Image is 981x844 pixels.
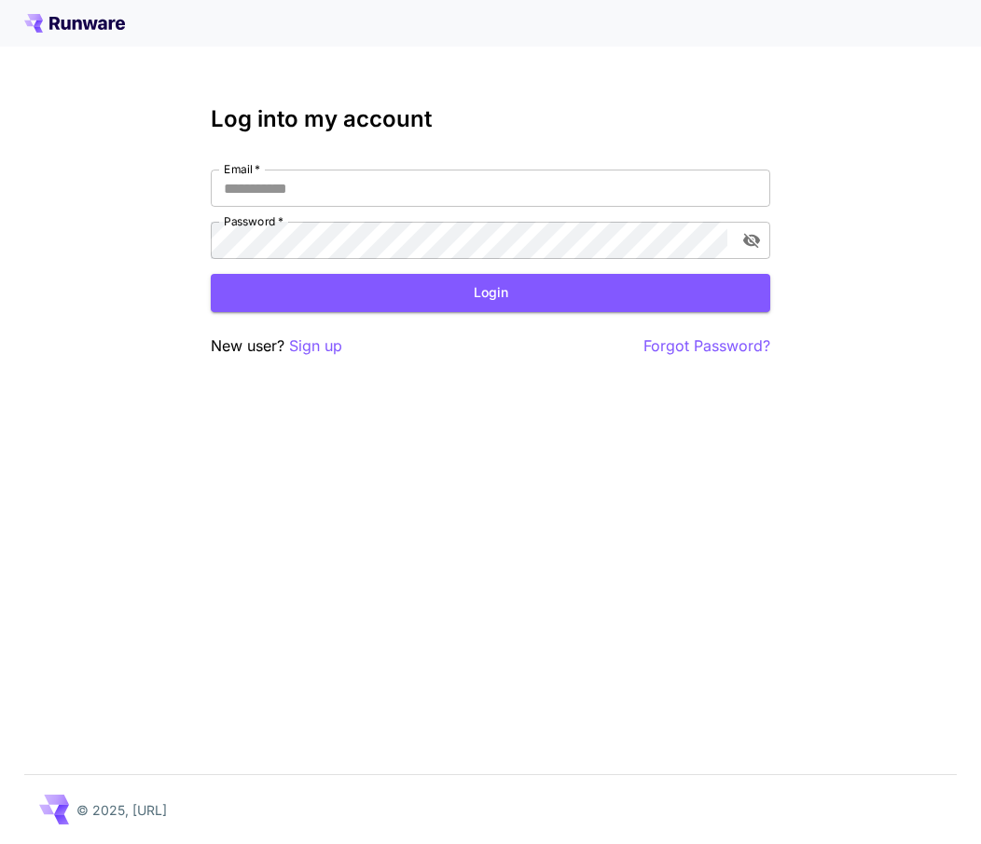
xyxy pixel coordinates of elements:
button: Login [211,274,770,312]
h3: Log into my account [211,106,770,132]
p: © 2025, [URL] [76,800,167,820]
label: Email [224,161,260,177]
p: New user? [211,334,342,358]
button: Sign up [289,334,342,358]
button: Forgot Password? [643,334,770,358]
label: Password [224,213,283,229]
button: toggle password visibility [735,224,768,257]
